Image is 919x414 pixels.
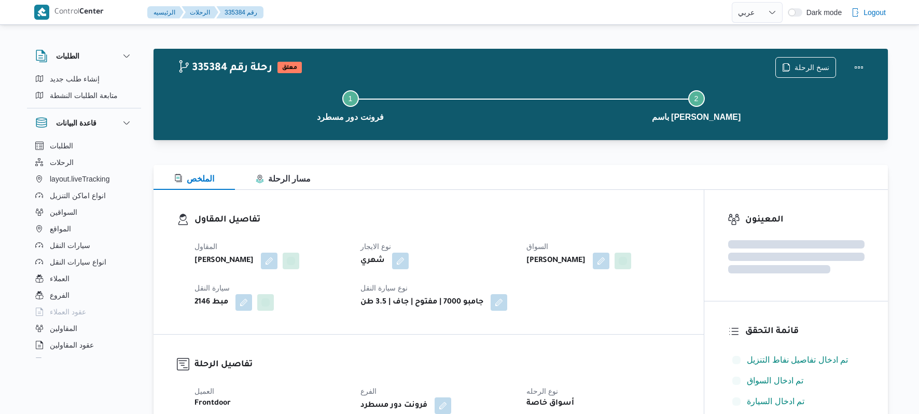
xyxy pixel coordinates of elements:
[360,296,483,309] b: جامبو 7000 | مفتوح | جاف | 3.5 طن
[652,111,741,123] span: باسم [PERSON_NAME]
[847,2,890,23] button: Logout
[31,71,137,87] button: إنشاء طلب جديد
[147,6,184,19] button: الرئيسيه
[216,6,263,19] button: 335384 رقم
[50,239,90,252] span: سيارات النقل
[31,337,137,353] button: عقود المقاولين
[50,289,69,301] span: الفروع
[177,78,523,132] button: فرونت دور مسطرد
[50,355,93,368] span: اجهزة التليفون
[523,78,869,132] button: باسم [PERSON_NAME]
[194,358,680,372] h3: تفاصيل الرحلة
[526,255,586,267] b: [PERSON_NAME]
[194,387,214,395] span: العميل
[747,395,804,408] span: تم ادخال السيارة
[31,204,137,220] button: السواقين
[27,71,141,108] div: الطلبات
[728,393,865,410] button: تم ادخال السيارة
[56,117,96,129] h3: قاعدة البيانات
[747,354,848,366] span: تم ادخال تفاصيل نفاط التنزيل
[31,187,137,204] button: انواع اماكن التنزيل
[50,223,71,235] span: المواقع
[745,213,865,227] h3: المعينون
[745,325,865,339] h3: قائمة التحقق
[194,296,228,309] b: مبط 2146
[360,242,391,251] span: نوع الايجار
[194,397,231,410] b: Frontdoor
[50,156,74,169] span: الرحلات
[256,174,311,183] span: مسار الرحلة
[31,154,137,171] button: الرحلات
[194,213,680,227] h3: تفاصيل المقاول
[360,255,385,267] b: شهري
[194,284,230,292] span: سيارة النقل
[50,322,77,335] span: المقاولين
[31,171,137,187] button: layout.liveTracking
[526,387,558,395] span: نوع الرحله
[31,270,137,287] button: العملاء
[50,140,73,152] span: الطلبات
[56,50,79,62] h3: الطلبات
[31,137,137,154] button: الطلبات
[34,5,49,20] img: X8yXhbKr1z7QwAAAABJRU5ErkJggg==
[194,255,254,267] b: [PERSON_NAME]
[50,306,86,318] span: عقود العملاء
[728,372,865,389] button: تم ادخال السواق
[775,57,836,78] button: نسخ الرحلة
[747,355,848,364] span: تم ادخال تفاصيل نفاط التنزيل
[360,399,427,412] b: فرونت دور مسطرد
[360,387,377,395] span: الفرع
[694,94,699,103] span: 2
[27,137,141,362] div: قاعدة البيانات
[848,57,869,78] button: Actions
[35,117,133,129] button: قاعدة البيانات
[50,339,94,351] span: عقود المقاولين
[50,89,118,102] span: متابعة الطلبات النشطة
[31,353,137,370] button: اجهزة التليفون
[31,254,137,270] button: انواع سيارات النقل
[747,376,803,385] span: تم ادخال السواق
[177,62,272,75] h2: 335384 رحلة رقم
[50,173,109,185] span: layout.liveTracking
[50,206,77,218] span: السواقين
[31,320,137,337] button: المقاولين
[182,6,218,19] button: الرحلات
[35,50,133,62] button: الطلبات
[277,62,302,73] span: معلق
[282,65,297,71] b: معلق
[194,242,217,251] span: المقاول
[526,397,574,410] b: أسواق خاصة
[747,397,804,406] span: تم ادخال السيارة
[728,352,865,368] button: تم ادخال تفاصيل نفاط التنزيل
[747,375,803,387] span: تم ادخال السواق
[50,189,106,202] span: انواع اماكن التنزيل
[31,303,137,320] button: عقود العملاء
[360,284,408,292] span: نوع سيارة النقل
[526,242,548,251] span: السواق
[50,272,69,285] span: العملاء
[174,174,214,183] span: الملخص
[31,87,137,104] button: متابعة الطلبات النشطة
[802,8,842,17] span: Dark mode
[79,8,104,17] b: Center
[31,237,137,254] button: سيارات النقل
[50,73,100,85] span: إنشاء طلب جديد
[31,220,137,237] button: المواقع
[864,6,886,19] span: Logout
[50,256,106,268] span: انواع سيارات النقل
[317,111,384,123] span: فرونت دور مسطرد
[795,61,829,74] span: نسخ الرحلة
[349,94,353,103] span: 1
[31,287,137,303] button: الفروع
